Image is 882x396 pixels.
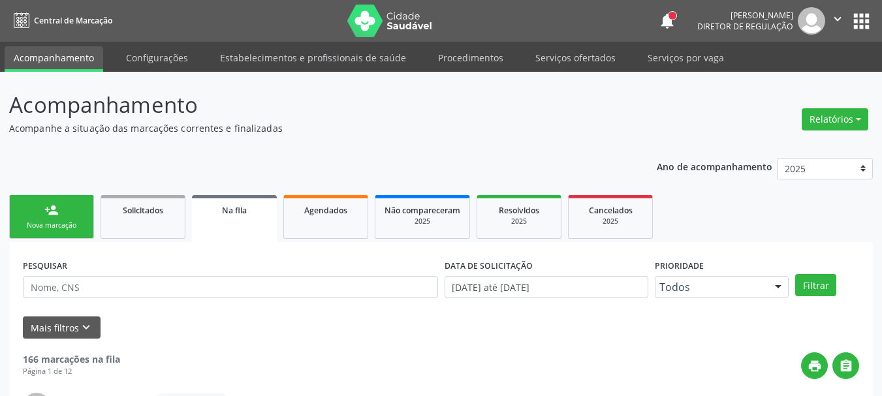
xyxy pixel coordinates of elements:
label: DATA DE SOLICITAÇÃO [445,256,533,276]
i: print [808,359,822,373]
button: Relatórios [802,108,868,130]
label: Prioridade [655,256,704,276]
i:  [830,12,845,26]
span: Solicitados [123,205,163,216]
p: Acompanhamento [9,89,614,121]
i:  [839,359,853,373]
div: [PERSON_NAME] [697,10,793,21]
div: 2025 [578,217,643,226]
i: keyboard_arrow_down [79,320,93,335]
p: Ano de acompanhamento [657,158,772,174]
button: print [801,352,828,379]
label: PESQUISAR [23,256,67,276]
a: Acompanhamento [5,46,103,72]
div: 2025 [385,217,460,226]
span: Diretor de regulação [697,21,793,32]
span: Na fila [222,205,247,216]
span: Todos [659,281,762,294]
img: img [798,7,825,35]
button: notifications [658,12,676,30]
a: Central de Marcação [9,10,112,31]
a: Serviços por vaga [638,46,733,69]
p: Acompanhe a situação das marcações correntes e finalizadas [9,121,614,135]
span: Cancelados [589,205,633,216]
span: Resolvidos [499,205,539,216]
a: Configurações [117,46,197,69]
a: Estabelecimentos e profissionais de saúde [211,46,415,69]
div: Nova marcação [19,221,84,230]
button: Filtrar [795,274,836,296]
div: 2025 [486,217,552,226]
span: Não compareceram [385,205,460,216]
button:  [825,7,850,35]
input: Nome, CNS [23,276,438,298]
div: person_add [44,203,59,217]
span: Agendados [304,205,347,216]
div: Página 1 de 12 [23,366,120,377]
a: Procedimentos [429,46,512,69]
button: Mais filtroskeyboard_arrow_down [23,316,101,339]
button:  [832,352,859,379]
input: Selecione um intervalo [445,276,649,298]
a: Serviços ofertados [526,46,625,69]
button: apps [850,10,873,33]
span: Central de Marcação [34,15,112,26]
strong: 166 marcações na fila [23,353,120,365]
